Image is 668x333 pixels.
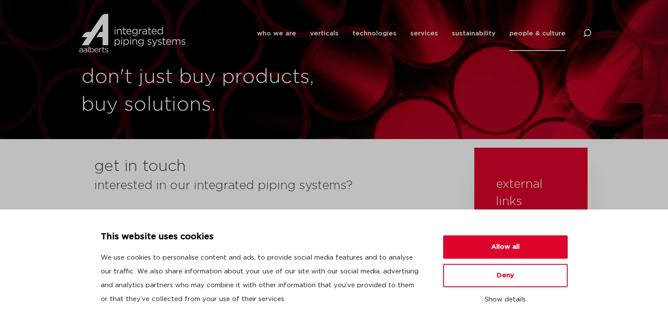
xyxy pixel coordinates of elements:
[173,206,252,220] h5: [GEOGRAPHIC_DATA]
[101,230,422,244] p: This website uses cookies
[410,16,438,51] a: services
[443,235,568,259] button: Allow all
[94,177,453,194] h3: interested in our integrated piping systems?
[443,292,568,307] button: Show details
[509,16,566,51] a: people & culture
[496,176,566,210] h3: external links
[452,16,495,51] a: sustainability
[94,156,186,177] h2: get in touch
[101,251,422,306] p: We use cookies to personalise content and ads, to provide social media features and to analyse ou...
[352,16,396,51] a: technologies
[443,264,568,287] button: Deny
[257,16,566,51] nav: Menu
[310,16,339,51] a: verticals
[81,63,330,119] h1: don't just buy products, buy solutions.
[257,16,296,51] a: who we are
[331,206,409,220] h5: APAC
